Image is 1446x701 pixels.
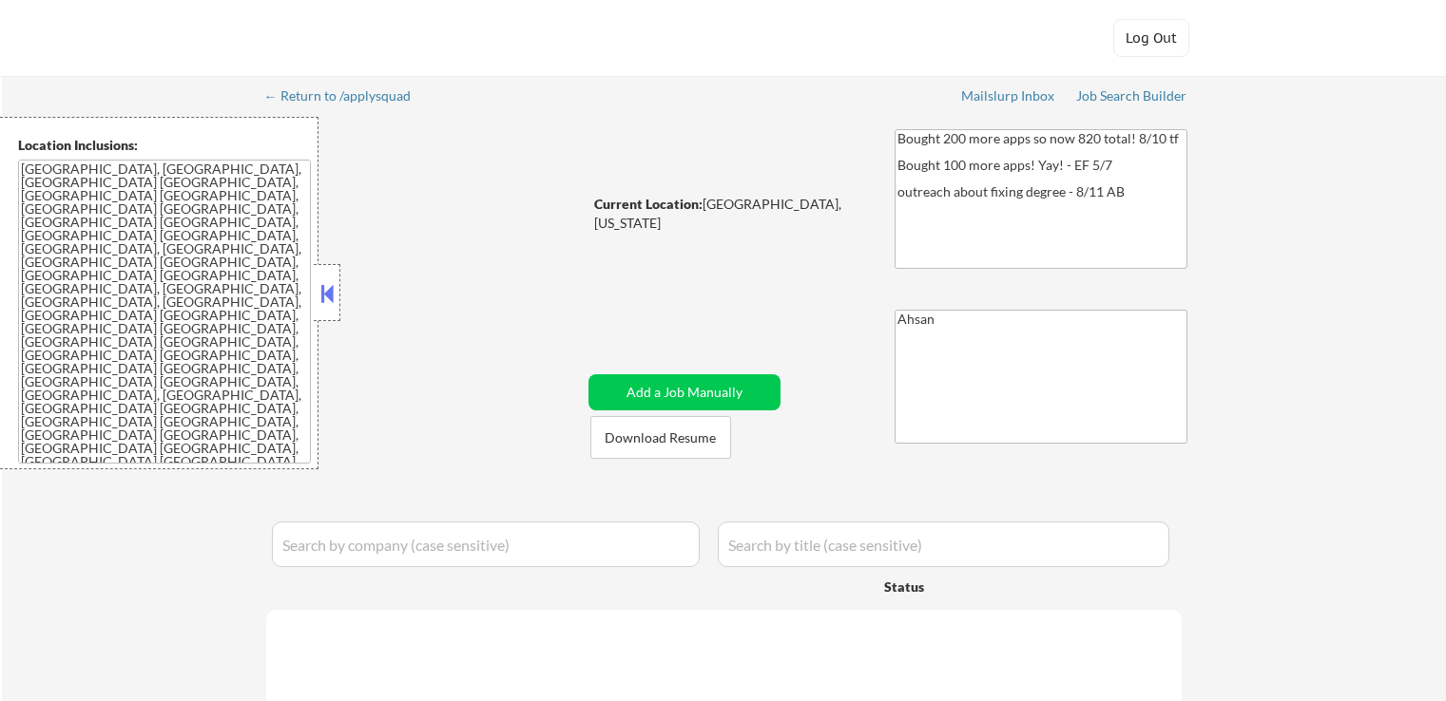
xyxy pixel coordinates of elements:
input: Search by company (case sensitive) [272,521,700,567]
div: Status [884,569,1048,603]
div: Mailslurp Inbox [961,89,1056,103]
div: [GEOGRAPHIC_DATA], [US_STATE] [594,195,863,232]
a: Mailslurp Inbox [961,88,1056,107]
div: Location Inclusions: [18,136,311,155]
div: Job Search Builder [1076,89,1187,103]
input: Search by title (case sensitive) [718,521,1169,567]
a: ← Return to /applysquad [264,88,429,107]
strong: Current Location: [594,196,703,212]
a: Job Search Builder [1076,88,1187,107]
button: Add a Job Manually [588,374,781,410]
div: ← Return to /applysquad [264,89,429,103]
button: Log Out [1113,19,1189,57]
button: Download Resume [590,416,731,459]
